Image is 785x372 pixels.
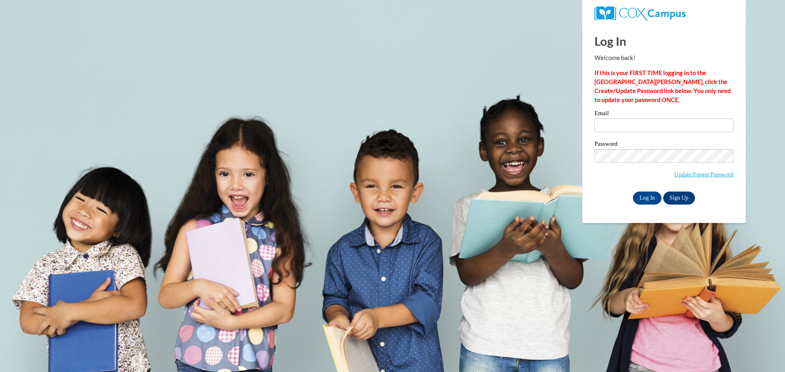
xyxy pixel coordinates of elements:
a: Update/Forgot Password [674,171,733,178]
label: Password [594,141,733,149]
input: Log In [633,192,662,205]
strong: If this is your FIRST TIME logging in to the [GEOGRAPHIC_DATA][PERSON_NAME], click the Create/Upd... [594,69,731,103]
p: Welcome back! [594,53,733,62]
a: Sign Up [663,192,695,205]
img: COX Campus [594,6,686,21]
h1: Log In [594,33,733,49]
label: Email [594,110,733,118]
a: COX Campus [594,9,686,16]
